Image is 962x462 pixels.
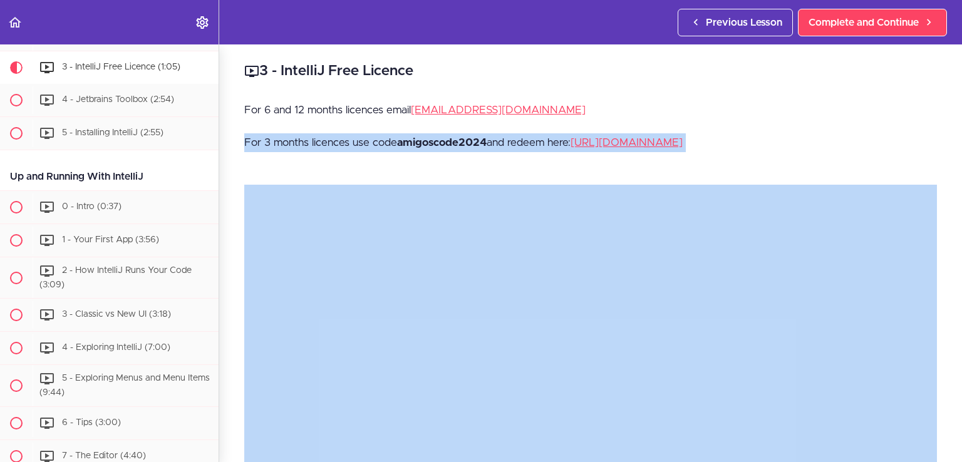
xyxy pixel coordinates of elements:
p: For 6 and 12 months licences email [244,101,937,120]
strong: amigoscode2024 [397,137,487,148]
a: [URL][DOMAIN_NAME] [571,137,683,148]
a: Previous Lesson [678,9,793,36]
span: 5 - Exploring Menus and Menu Items (9:44) [39,374,210,398]
svg: Settings Menu [195,15,210,30]
a: [EMAIL_ADDRESS][DOMAIN_NAME] [411,105,586,115]
span: Complete and Continue [809,15,919,30]
span: 5 - Installing IntelliJ (2:55) [62,128,163,137]
span: Previous Lesson [706,15,782,30]
a: Complete and Continue [798,9,947,36]
span: 3 - Classic vs New UI (3:18) [62,311,171,319]
h2: 3 - IntelliJ Free Licence [244,61,937,82]
span: 1 - Your First App (3:56) [62,235,159,244]
span: 6 - Tips (3:00) [62,418,121,427]
svg: Back to course curriculum [8,15,23,30]
span: 4 - Exploring IntelliJ (7:00) [62,344,170,352]
span: 3 - IntelliJ Free Licence (1:05) [62,63,180,71]
p: For 3 months licences use code and redeem here: [244,133,937,152]
span: 7 - The Editor (4:40) [62,451,146,460]
span: 2 - How IntelliJ Runs Your Code (3:09) [39,266,192,289]
span: 0 - Intro (0:37) [62,202,122,211]
span: 4 - Jetbrains Toolbox (2:54) [62,95,174,104]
